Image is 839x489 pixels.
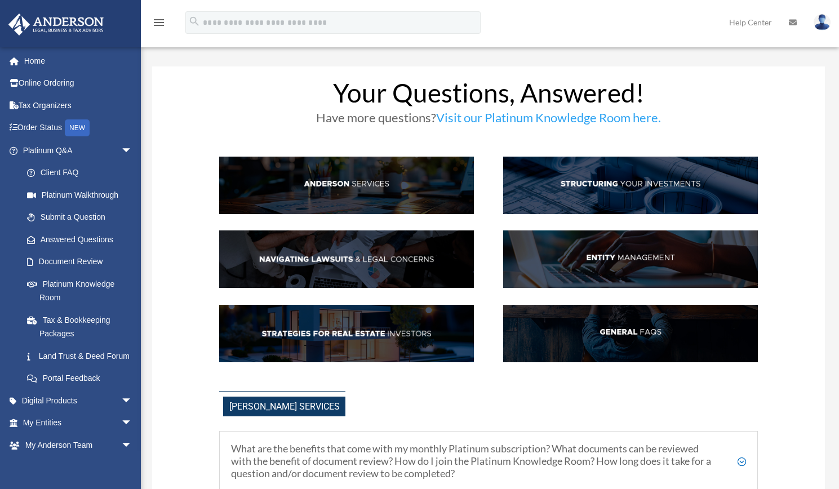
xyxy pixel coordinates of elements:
span: arrow_drop_down [121,389,144,412]
h1: Your Questions, Answered! [219,80,757,112]
a: Platinum Q&Aarrow_drop_down [8,139,149,162]
h3: Have more questions? [219,112,757,130]
img: AndServ_hdr [219,157,473,214]
a: Client FAQ [16,162,144,184]
a: menu [152,20,166,29]
i: search [188,15,201,28]
a: Platinum Walkthrough [16,184,149,206]
a: Tax Organizers [8,94,149,117]
a: Document Review [16,251,149,273]
a: My Anderson Teamarrow_drop_down [8,434,149,456]
h5: What are the benefits that come with my monthly Platinum subscription? What documents can be revi... [231,443,745,479]
img: User Pic [814,14,831,30]
img: GenFAQ_hdr [503,305,757,362]
a: Visit our Platinum Knowledge Room here. [436,110,661,131]
a: Order StatusNEW [8,117,149,140]
a: Portal Feedback [16,367,149,390]
a: Submit a Question [16,206,149,229]
span: arrow_drop_down [121,139,144,162]
a: My Entitiesarrow_drop_down [8,412,149,434]
img: StructInv_hdr [503,157,757,214]
span: arrow_drop_down [121,412,144,435]
a: Online Ordering [8,72,149,95]
span: arrow_drop_down [121,434,144,457]
a: Platinum Knowledge Room [16,273,149,309]
a: Digital Productsarrow_drop_down [8,389,149,412]
i: menu [152,16,166,29]
img: NavLaw_hdr [219,230,473,288]
a: Tax & Bookkeeping Packages [16,309,149,345]
span: [PERSON_NAME] Services [223,397,345,416]
div: NEW [65,119,90,136]
img: EntManag_hdr [503,230,757,288]
img: Anderson Advisors Platinum Portal [5,14,107,35]
a: Answered Questions [16,228,149,251]
a: Land Trust & Deed Forum [16,345,149,367]
a: Home [8,50,149,72]
img: StratsRE_hdr [219,305,473,362]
